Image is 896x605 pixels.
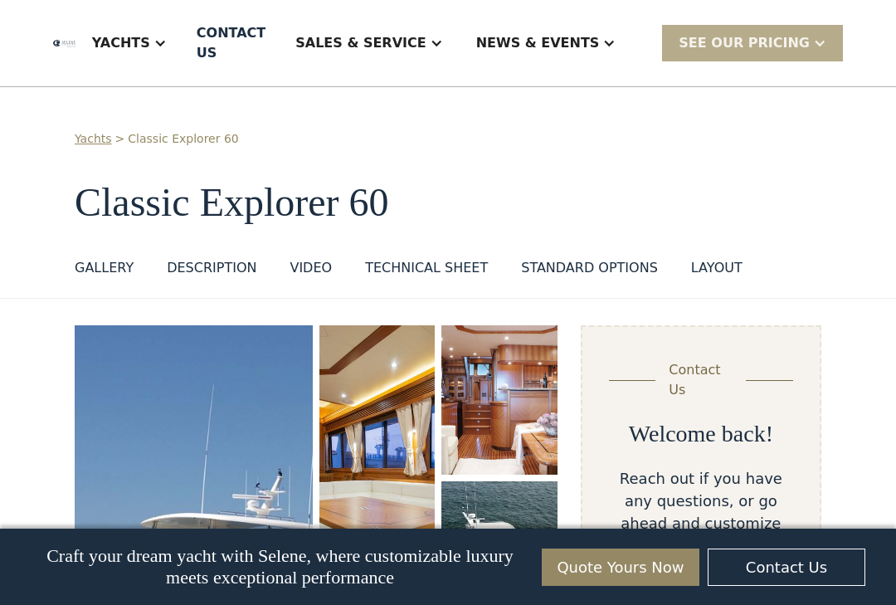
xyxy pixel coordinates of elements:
[691,258,743,278] div: layout
[460,10,633,76] div: News & EVENTS
[609,467,793,557] div: Reach out if you have any questions, or go ahead and customize your dream boat!
[279,10,459,76] div: Sales & Service
[75,10,183,76] div: Yachts
[75,258,134,285] a: GALLERY
[115,130,125,148] div: >
[290,258,332,285] a: VIDEO
[441,325,557,475] a: open lightbox
[31,545,529,588] p: Craft your dream yacht with Selene, where customizable luxury meets exceptional performance
[75,258,134,278] div: GALLERY
[708,549,865,586] a: Contact Us
[521,258,658,285] a: standard options
[679,33,810,53] div: SEE Our Pricing
[476,33,600,53] div: News & EVENTS
[92,33,150,53] div: Yachts
[167,258,256,278] div: DESCRIPTION
[128,130,238,148] a: Classic Explorer 60
[295,33,426,53] div: Sales & Service
[75,130,112,148] a: Yachts
[75,181,821,225] h1: Classic Explorer 60
[669,360,733,400] div: Contact Us
[365,258,488,278] div: Technical sheet
[365,258,488,285] a: Technical sheet
[521,258,658,278] div: standard options
[691,258,743,285] a: layout
[542,549,699,586] a: Quote Yours Now
[290,258,332,278] div: VIDEO
[167,258,256,285] a: DESCRIPTION
[629,420,773,448] h2: Welcome back!
[662,25,843,61] div: SEE Our Pricing
[197,23,265,63] div: Contact US
[53,40,75,47] img: logo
